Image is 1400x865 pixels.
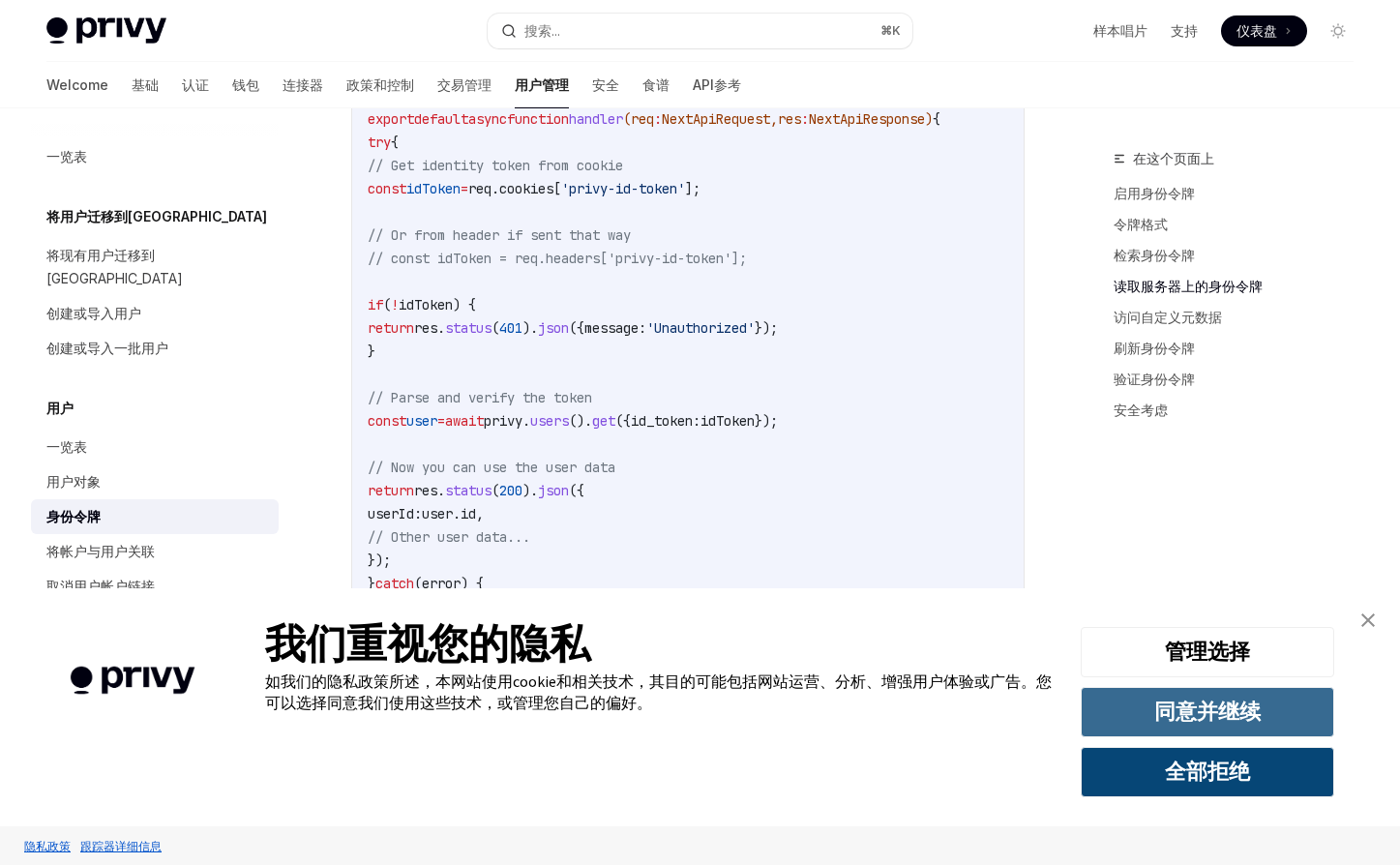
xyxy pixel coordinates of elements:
a: 隐私政策 [19,829,75,863]
div: 如我们的隐私政策所述，本网站使用cookie和相关技术，其目的可能包括网站运营、分析、增强用户体验或广告。您可以选择同意我们使用这些技术，或管理您自己的偏好。 [265,671,1052,714]
a: 刷新身份令牌 [1114,333,1369,364]
span: users [530,412,569,430]
span: id [461,505,476,522]
span: idToken [406,180,461,197]
button: 切换黑暗模式 [1323,15,1354,46]
a: 安全考虑 [1114,395,1369,426]
span: default [414,110,468,128]
span: const [368,412,406,430]
span: return [368,482,414,499]
span: [ [553,180,561,197]
span: 401 [499,319,522,337]
a: 验证身份令牌 [1114,364,1369,395]
a: 一览表 [31,430,279,464]
div: 取消用户帐户链接 [46,575,155,598]
span: . [437,319,445,337]
span: 'Unauthorized' [646,319,755,337]
span: ! [391,296,399,313]
button: 同意并继续 [1081,687,1334,737]
span: NextApiResponse [809,110,925,128]
a: 钱包 [232,62,259,108]
a: 取消用户帐户链接 [31,569,279,604]
span: : [801,110,809,128]
a: 访问自定义元数据 [1114,302,1369,333]
div: 身份令牌 [46,505,101,528]
a: 用户对象 [31,464,279,499]
span: ]; [685,180,700,197]
span: , [476,505,484,522]
button: 搜索...⌘K [488,14,913,48]
a: 交易管理 [437,62,491,108]
a: 样本唱片 [1093,21,1147,41]
span: json [538,319,569,337]
h5: 将用户迁移到[GEOGRAPHIC_DATA] [46,205,267,228]
span: export [368,110,414,128]
span: ) { [453,296,476,313]
div: 创建或导入用户 [46,302,141,325]
span: 200 [499,482,522,499]
span: ). [522,482,538,499]
span: ({ [569,319,584,337]
a: 认证 [182,62,209,108]
span: user [422,505,453,522]
a: 基础 [132,62,159,108]
button: 管理选择 [1081,627,1334,677]
span: privy [484,412,522,430]
a: 读取服务器上的身份令牌 [1114,271,1369,302]
span: ( [491,319,499,337]
span: status [445,319,491,337]
h5: 用户 [46,397,74,420]
span: ( [623,110,631,128]
span: ({ [569,482,584,499]
span: status [445,482,491,499]
span: , [770,110,778,128]
span: ( [414,575,422,592]
a: Welcome [46,62,108,108]
a: 检索身份令牌 [1114,240,1369,271]
a: 连接器 [283,62,323,108]
div: 搜索... [524,19,560,43]
a: 安全 [592,62,619,108]
div: 用户对象 [46,470,101,493]
span: res [414,319,437,337]
a: API参考 [693,62,741,108]
a: 将帐户与用户关联 [31,534,279,569]
span: // Get identity token from cookie [368,157,623,174]
span: }); [755,412,778,430]
span: ⌘K [880,23,901,39]
a: 支持 [1171,21,1198,41]
img: 关闭横幅 [1361,613,1375,627]
span: return [368,319,414,337]
span: . [453,505,461,522]
span: ) [925,110,933,128]
span: } [368,343,375,360]
a: 关闭横幅 [1349,601,1387,640]
span: handler [569,110,623,128]
a: 令牌格式 [1114,209,1369,240]
span: async [468,110,507,128]
a: 创建或导入一批用户 [31,331,279,366]
div: 将帐户与用户关联 [46,540,155,563]
span: idToken [700,412,755,430]
span: res [778,110,801,128]
span: ( [491,482,499,499]
span: user [406,412,437,430]
span: // Parse and verify the token [368,389,592,406]
span: try [368,134,391,151]
span: 仪表盘 [1236,21,1277,41]
span: . [437,482,445,499]
span: res [414,482,437,499]
span: ({ [615,412,631,430]
span: cookies [499,180,553,197]
span: NextApiRequest [662,110,770,128]
span: = [461,180,468,197]
span: id_token: [631,412,700,430]
span: await [445,412,484,430]
span: userId: [368,505,422,522]
img: 轻型标志 [46,17,166,45]
img: 公司标志 [29,639,236,723]
a: 食谱 [642,62,670,108]
a: 身份令牌 [31,499,279,534]
a: 用户管理 [515,62,569,108]
div: 一览表 [46,145,87,168]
